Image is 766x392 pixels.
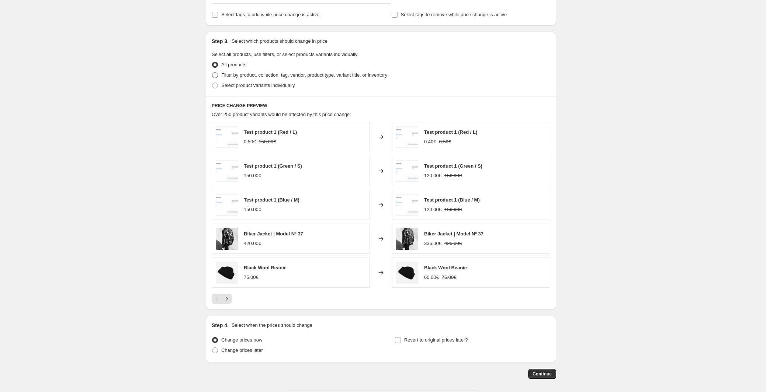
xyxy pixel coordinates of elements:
div: 60.00€ [424,274,439,281]
button: Next [222,294,232,304]
span: Revert to original prices later? [404,337,468,343]
strike: 150.00€ [444,206,462,213]
img: image_d5dc9b81-4c58-4fa5-9f86-7d28d9421cae_80x.jpg [216,228,238,250]
span: Black Wool Beanie [244,265,287,270]
img: Screenshot_2019-08-29_at_10.26.31_80x.png [396,194,418,216]
p: Select when the prices should change [232,322,312,329]
span: Test product 1 (Red / L) [244,129,297,135]
span: Change prices now [221,337,262,343]
img: Screenshot_2019-08-29_at_10.26.31_80x.png [396,160,418,182]
span: Over 250 product variants would be affected by this price change: [212,112,351,117]
strike: 0.50€ [439,138,451,146]
strike: 150.00€ [259,138,276,146]
h6: PRICE CHANGE PREVIEW [212,103,550,109]
span: Biker Jacket | Model Nº 37 [244,231,303,237]
div: 120.00€ [424,172,441,179]
img: AED28859-D603-4327-8C9F-FD6665F0D3BD_80x.jpg [216,262,238,284]
span: Change prices later [221,347,263,353]
img: Screenshot_2019-08-29_at_10.26.31_80x.png [396,126,418,148]
span: Select all products, use filters, or select products variants individually [212,52,357,57]
span: Black Wool Beanie [424,265,467,270]
div: 0.50€ [244,138,256,146]
img: Screenshot_2019-08-29_at_10.26.31_80x.png [216,194,238,216]
span: Test product 1 (Blue / M) [244,197,299,203]
img: AED28859-D603-4327-8C9F-FD6665F0D3BD_80x.jpg [396,262,418,284]
nav: Pagination [212,294,232,304]
span: Filter by product, collection, tag, vendor, product type, variant title, or inventory [221,72,387,78]
div: 336.00€ [424,240,441,247]
span: Biker Jacket | Model Nº 37 [424,231,483,237]
span: Test product 1 (Green / S) [424,163,482,169]
span: All products [221,62,246,67]
button: Continue [528,369,556,379]
span: Test product 1 (Blue / M) [424,197,480,203]
h2: Step 4. [212,322,229,329]
strike: 420.00€ [444,240,462,247]
p: Select which products should change in price [232,38,327,45]
div: 120.00€ [424,206,441,213]
div: 0.40€ [424,138,436,146]
img: Screenshot_2019-08-29_at_10.26.31_80x.png [216,126,238,148]
span: Select tags to remove while price change is active [401,12,507,17]
span: Test product 1 (Green / S) [244,163,302,169]
div: 420.00€ [244,240,261,247]
img: image_d5dc9b81-4c58-4fa5-9f86-7d28d9421cae_80x.jpg [396,228,418,250]
span: Continue [533,371,552,377]
h2: Step 3. [212,38,229,45]
span: Test product 1 (Red / L) [424,129,477,135]
div: 150.00€ [244,206,261,213]
img: Screenshot_2019-08-29_at_10.26.31_80x.png [216,160,238,182]
strike: 75.00€ [442,274,457,281]
span: Select product variants individually [221,83,295,88]
div: 75.00€ [244,274,259,281]
strike: 150.00€ [444,172,462,179]
div: 150.00€ [244,172,261,179]
span: Select tags to add while price change is active [221,12,319,17]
